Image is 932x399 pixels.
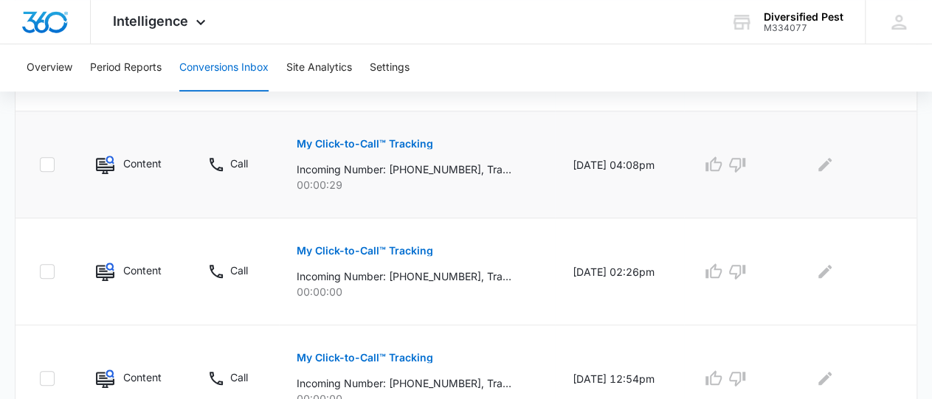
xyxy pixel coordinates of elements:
button: Period Reports [90,44,162,91]
p: Incoming Number: [PHONE_NUMBER], Tracking Number: [PHONE_NUMBER], Ring To: [PHONE_NUMBER], Caller... [297,162,511,177]
p: Call [230,156,248,171]
p: My Click-to-Call™ Tracking [297,353,433,363]
td: [DATE] 04:08pm [555,111,684,218]
p: Content [123,369,162,385]
p: My Click-to-Call™ Tracking [297,139,433,149]
div: account id [764,23,843,33]
td: [DATE] 02:26pm [555,218,684,325]
button: Edit Comments [813,367,837,390]
p: Content [123,156,162,171]
button: Site Analytics [286,44,352,91]
p: Call [230,369,248,385]
div: account name [764,11,843,23]
p: My Click-to-Call™ Tracking [297,246,433,256]
p: 00:00:00 [297,284,537,299]
button: My Click-to-Call™ Tracking [297,126,433,162]
button: Edit Comments [813,260,837,283]
button: Edit Comments [813,153,837,176]
p: Content [123,263,162,278]
button: Conversions Inbox [179,44,269,91]
p: Incoming Number: [PHONE_NUMBER], Tracking Number: [PHONE_NUMBER], Ring To: [PHONE_NUMBER], Caller... [297,375,511,391]
button: My Click-to-Call™ Tracking [297,340,433,375]
button: Settings [370,44,410,91]
p: Call [230,263,248,278]
span: Intelligence [113,13,188,29]
p: 00:00:29 [297,177,537,192]
button: Overview [27,44,72,91]
p: Incoming Number: [PHONE_NUMBER], Tracking Number: [PHONE_NUMBER], Ring To: [PHONE_NUMBER], Caller... [297,268,511,284]
button: My Click-to-Call™ Tracking [297,233,433,268]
